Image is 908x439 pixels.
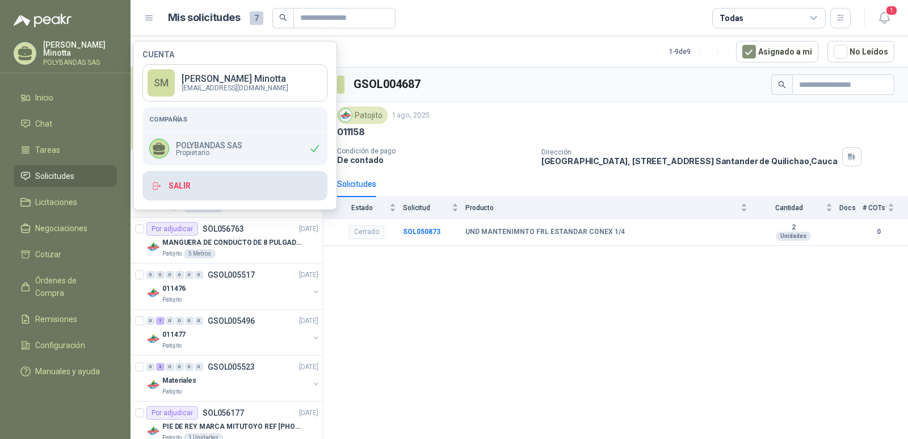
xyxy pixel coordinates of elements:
img: Company Logo [146,378,160,392]
div: 0 [195,317,203,325]
p: [DATE] [299,224,318,235]
span: Solicitud [403,204,449,212]
b: 0 [863,227,894,237]
div: 0 [166,271,174,279]
span: Estado [337,204,387,212]
div: 0 [195,363,203,371]
p: POLYBANDAS SAS [176,141,242,149]
button: Salir [142,171,327,200]
a: Por adjudicarSOL056763[DATE] Company LogoMANGUERA DE CONDUCTO DE 8 PULGADAS DE ALAMBRE DE ACERO P... [131,218,323,264]
span: Licitaciones [35,196,77,208]
b: UND MANTENIMNTO FRL ESTANDAR CONEX 1/4 [465,228,625,237]
button: Asignado a mi [736,41,818,62]
a: SOL050873 [403,228,440,236]
a: 0 3 0 0 0 0 GSOL005523[DATE] Company LogoMaterialesPatojito [146,360,321,396]
p: SOL056177 [203,409,244,417]
th: Docs [839,197,863,218]
th: Producto [465,197,754,218]
p: Patojito [162,341,182,350]
a: Órdenes de Compra [14,270,117,304]
span: Manuales y ayuda [35,365,100,378]
a: Manuales y ayuda [14,361,117,382]
p: [PERSON_NAME] Minotta [43,41,117,57]
p: Dirección [541,148,838,156]
div: 1 [156,317,165,325]
div: 0 [166,317,174,325]
div: 1 - 9 de 9 [669,43,727,61]
span: 7 [250,11,263,25]
a: Inicio [14,87,117,108]
div: 3 [156,363,165,371]
button: No Leídos [827,41,894,62]
a: Tareas [14,139,117,161]
div: 0 [175,363,184,371]
span: search [778,81,786,89]
p: [PERSON_NAME] Minotta [182,74,288,83]
p: Patojito [162,387,182,396]
p: Condición de pago [337,147,532,155]
span: Inicio [35,91,53,104]
p: PIE DE REY MARCA MITUTOYO REF [PHONE_NUMBER] [162,421,304,432]
p: [DATE] [299,362,318,373]
a: Configuración [14,335,117,356]
p: 011477 [162,329,186,340]
a: 0 1 0 0 0 0 GSOL005496[DATE] Company Logo011477Patojito [146,314,321,350]
div: Por adjudicar [146,406,198,420]
div: 0 [146,363,155,371]
div: 5 Metros [184,249,216,258]
div: 0 [146,317,155,325]
p: POLYBANDAS SAS [43,59,117,66]
p: Patojito [162,249,182,258]
span: Chat [35,118,52,130]
img: Company Logo [146,286,160,300]
div: 0 [156,271,165,279]
span: Negociaciones [35,222,87,235]
img: Logo peakr [14,14,72,27]
p: GSOL005517 [208,271,255,279]
p: De contado [337,155,532,165]
div: Cerrado [349,225,384,239]
p: Materiales [162,375,196,386]
div: Solicitudes [337,178,376,190]
th: Solicitud [403,197,465,218]
th: Cantidad [754,197,839,218]
p: [EMAIL_ADDRESS][DOMAIN_NAME] [182,85,288,91]
span: # COTs [863,204,885,212]
div: 0 [195,271,203,279]
h3: GSOL004687 [354,76,422,93]
th: Estado [323,197,403,218]
img: Company Logo [146,240,160,254]
div: 0 [166,363,174,371]
img: Company Logo [146,332,160,346]
p: MANGUERA DE CONDUCTO DE 8 PULGADAS DE ALAMBRE DE ACERO PU [162,237,304,248]
p: [DATE] [299,408,318,419]
div: Por adjudicar [146,222,198,236]
div: Todas [720,12,743,24]
span: Tareas [35,144,60,156]
div: 0 [146,271,155,279]
span: Órdenes de Compra [35,274,106,299]
span: Cantidad [754,204,823,212]
p: [GEOGRAPHIC_DATA], [STREET_ADDRESS] Santander de Quilichao , Cauca [541,156,838,166]
p: 011158 [337,126,365,138]
div: SM [148,69,175,97]
h4: Cuenta [142,51,327,58]
span: Cotizar [35,248,61,261]
span: Configuración [35,339,85,352]
div: 0 [175,271,184,279]
div: Patojito [337,107,388,124]
p: [DATE] [299,270,318,281]
div: Unidades [776,232,811,241]
a: SM[PERSON_NAME] Minotta[EMAIL_ADDRESS][DOMAIN_NAME] [142,64,327,102]
div: 0 [185,317,194,325]
a: Cotizar [14,244,117,265]
p: 011476 [162,283,186,294]
p: GSOL005496 [208,317,255,325]
span: Solicitudes [35,170,74,182]
div: 0 [185,363,194,371]
p: GSOL005523 [208,363,255,371]
th: # COTs [863,197,908,218]
span: 1 [885,5,898,16]
span: Propietario [176,149,242,156]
